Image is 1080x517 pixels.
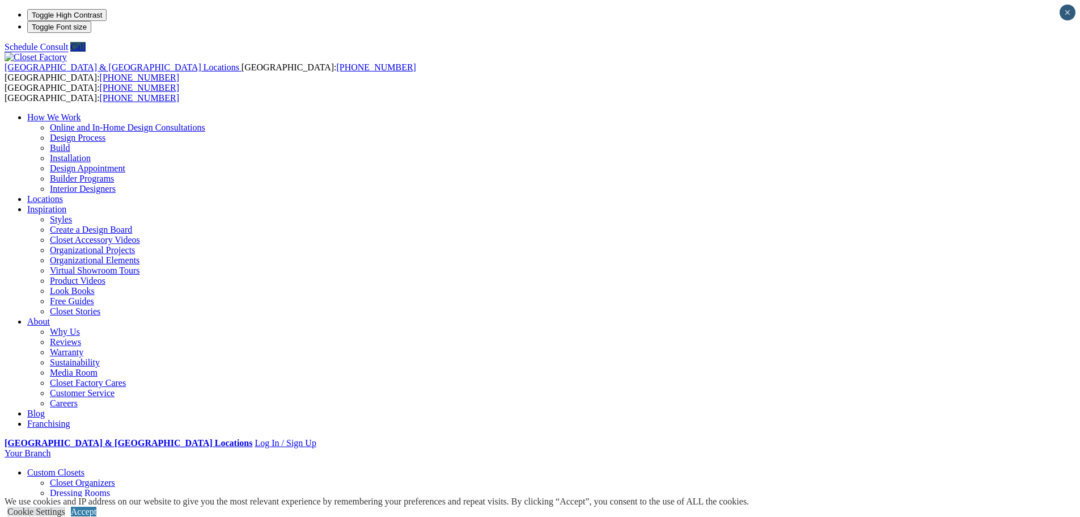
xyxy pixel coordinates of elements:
button: Toggle High Contrast [27,9,107,21]
a: Warranty [50,347,83,357]
a: Create a Design Board [50,225,132,234]
a: Custom Closets [27,468,84,477]
a: Virtual Showroom Tours [50,266,140,275]
a: [PHONE_NUMBER] [100,83,179,93]
a: Build [50,143,70,153]
a: Customer Service [50,388,115,398]
a: Inspiration [27,204,66,214]
a: Franchising [27,419,70,428]
a: Cookie Settings [7,507,65,516]
a: Dressing Rooms [50,488,110,498]
a: How We Work [27,112,81,122]
a: Closet Factory Cares [50,378,126,388]
a: Design Process [50,133,105,142]
a: Look Books [50,286,95,296]
a: About [27,317,50,326]
a: Media Room [50,368,98,377]
a: Accept [71,507,96,516]
a: [GEOGRAPHIC_DATA] & [GEOGRAPHIC_DATA] Locations [5,438,252,448]
a: Closet Accessory Videos [50,235,140,245]
a: Why Us [50,327,80,337]
a: Design Appointment [50,163,125,173]
a: Call [70,42,86,52]
div: We use cookies and IP address on our website to give you the most relevant experience by remember... [5,497,749,507]
a: Builder Programs [50,174,114,183]
a: Interior Designers [50,184,116,194]
a: Free Guides [50,296,94,306]
span: [GEOGRAPHIC_DATA]: [GEOGRAPHIC_DATA]: [5,83,179,103]
a: Careers [50,398,78,408]
a: Sustainability [50,358,100,367]
a: Blog [27,409,45,418]
a: [PHONE_NUMBER] [336,62,416,72]
button: Toggle Font size [27,21,91,33]
span: [GEOGRAPHIC_DATA]: [GEOGRAPHIC_DATA]: [5,62,416,82]
span: [GEOGRAPHIC_DATA] & [GEOGRAPHIC_DATA] Locations [5,62,239,72]
a: Product Videos [50,276,105,285]
a: Reviews [50,337,81,347]
a: [GEOGRAPHIC_DATA] & [GEOGRAPHIC_DATA] Locations [5,62,242,72]
a: Log In / Sign Up [255,438,316,448]
a: Closet Stories [50,306,100,316]
img: Closet Factory [5,52,67,62]
a: Styles [50,215,72,224]
a: Your Branch [5,448,50,458]
span: Toggle High Contrast [32,11,102,19]
a: Installation [50,153,91,163]
span: Toggle Font size [32,23,87,31]
a: Organizational Projects [50,245,135,255]
a: Organizational Elements [50,255,139,265]
a: [PHONE_NUMBER] [100,93,179,103]
a: Closet Organizers [50,478,115,487]
a: [PHONE_NUMBER] [100,73,179,82]
a: Locations [27,194,63,204]
a: Online and In-Home Design Consultations [50,123,205,132]
button: Close [1060,5,1075,20]
a: Schedule Consult [5,42,68,52]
